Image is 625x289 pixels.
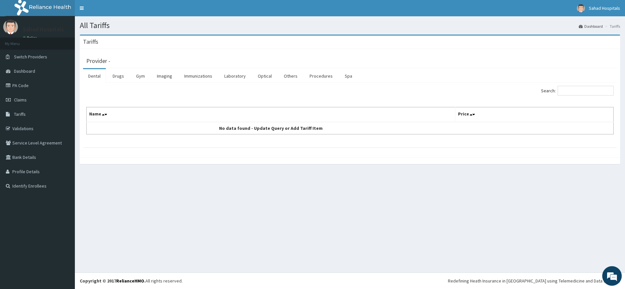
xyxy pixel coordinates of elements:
[179,69,217,83] a: Immunizations
[577,4,585,12] img: User Image
[304,69,338,83] a: Procedures
[152,69,177,83] a: Imaging
[14,111,26,117] span: Tariffs
[3,20,18,34] img: User Image
[558,86,614,96] input: Search:
[80,278,146,284] strong: Copyright © 2017 .
[83,69,106,83] a: Dental
[87,122,455,134] td: No data found - Update Query or Add Tariff Item
[604,23,620,29] li: Tariffs
[541,86,614,96] label: Search:
[589,5,620,11] span: Sahad Hospitals
[131,69,150,83] a: Gym
[107,69,129,83] a: Drugs
[14,54,47,60] span: Switch Providers
[448,278,620,284] div: Redefining Heath Insurance in [GEOGRAPHIC_DATA] using Telemedicine and Data Science!
[83,39,98,45] h3: Tariffs
[80,21,620,30] h1: All Tariffs
[279,69,303,83] a: Others
[86,58,110,64] h3: Provider -
[116,278,144,284] a: RelianceHMO
[579,23,603,29] a: Dashboard
[23,26,64,32] p: Sahad Hospitals
[75,272,625,289] footer: All rights reserved.
[23,36,38,40] a: Online
[219,69,251,83] a: Laboratory
[340,69,357,83] a: Spa
[253,69,277,83] a: Optical
[14,68,35,74] span: Dashboard
[14,97,27,103] span: Claims
[455,107,614,122] th: Price
[87,107,455,122] th: Name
